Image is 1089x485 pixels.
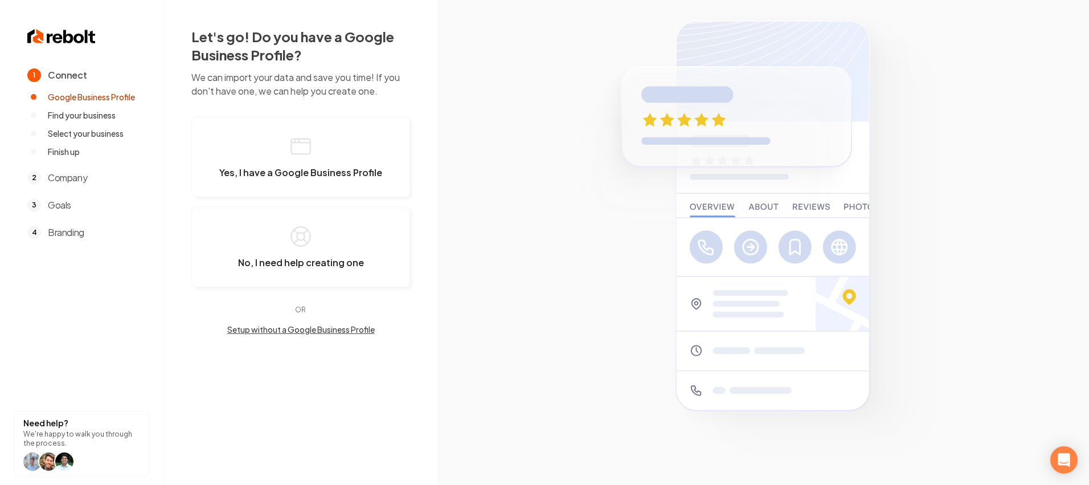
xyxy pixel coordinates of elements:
p: We're happy to walk you through the process. [23,430,140,448]
img: Google Business Profile [568,6,959,479]
img: help icon arwin [55,453,73,471]
span: Find your business [48,109,116,121]
button: Yes, I have a Google Business Profile [191,116,410,197]
span: Select your business [48,128,124,139]
button: No, I need help creating one [191,206,410,287]
span: Google Business Profile [48,91,135,103]
span: Finish up [48,146,80,157]
strong: Need help? [23,418,68,428]
img: help icon Will [23,453,42,471]
span: 1 [27,68,41,82]
span: Goals [48,198,71,212]
button: Setup without a Google Business Profile [191,324,410,335]
img: Rebolt Logo [27,27,96,46]
button: Need help?We're happy to walk you through the process.help icon Willhelp icon Willhelp icon arwin [14,411,150,476]
span: Yes, I have a Google Business Profile [219,167,382,178]
span: 3 [27,198,41,212]
span: No, I need help creating one [238,257,364,268]
h2: Let's go! Do you have a Google Business Profile? [191,27,410,64]
span: Company [48,171,87,185]
span: 4 [27,226,41,239]
span: Connect [48,68,87,82]
div: Open Intercom Messenger [1050,446,1078,474]
p: We can import your data and save you time! If you don't have one, we can help you create one. [191,71,410,98]
span: Branding [48,226,84,239]
p: OR [191,305,410,315]
img: help icon Will [39,453,58,471]
span: 2 [27,171,41,185]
